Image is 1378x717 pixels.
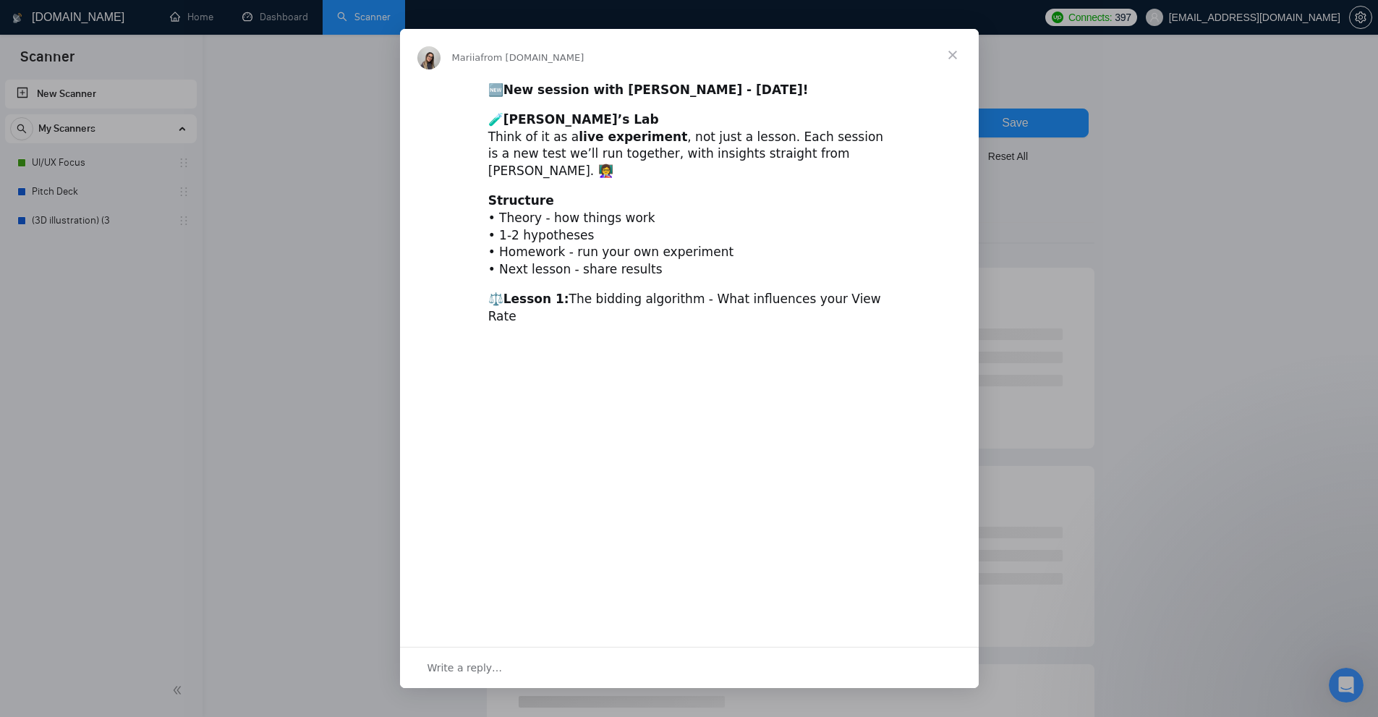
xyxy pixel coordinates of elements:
div: 🆕 [488,82,890,99]
span: Write a reply… [428,658,503,677]
span: Mariia [452,52,481,63]
b: [PERSON_NAME]’s Lab [503,112,659,127]
img: Profile image for Mariia [417,46,441,69]
div: Open conversation and reply [400,647,979,688]
b: Lesson 1: [503,292,569,306]
div: ⚖️ The bidding algorithm - What influences your View Rate [488,291,890,326]
span: Close [927,29,979,81]
span: from [DOMAIN_NAME] [480,52,584,63]
div: • Theory - how things work • 1-2 hypotheses • Homework - run your own experiment • Next lesson - ... [488,192,890,279]
b: Structure [488,193,554,208]
b: New session with [PERSON_NAME] - [DATE]! [503,82,809,97]
div: 🧪 Think of it as a , not just a lesson. Each session is a new test we’ll run together, with insig... [488,111,890,180]
b: live experiment [579,130,687,144]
